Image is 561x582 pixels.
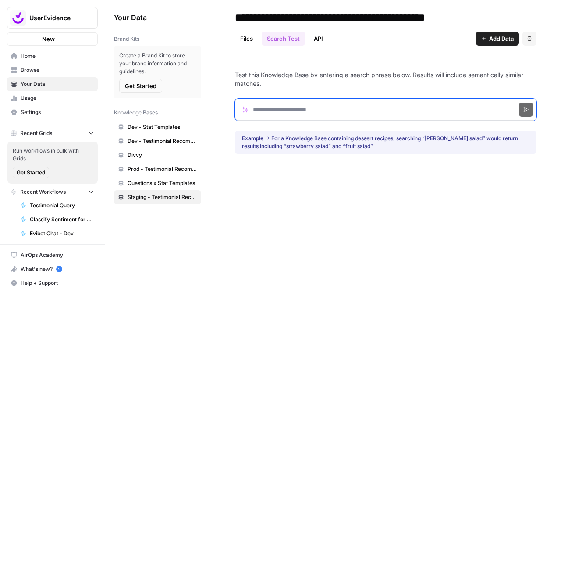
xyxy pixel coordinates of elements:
[56,266,62,272] a: 5
[30,216,94,224] span: Classify Sentiment for Testimonial Questions
[128,193,197,201] span: Staging - Testimonial Recommender (Vector Store)
[17,169,45,177] span: Get Started
[128,123,197,131] span: Dev - Stat Templates
[13,147,92,163] span: Run workflows in bulk with Grids
[7,7,98,29] button: Workspace: UserEvidence
[242,135,529,150] div: For a Knowledge Base containing dessert recipes, searching “[PERSON_NAME] salad” would return res...
[42,35,55,43] span: New
[21,279,94,287] span: Help + Support
[7,276,98,290] button: Help + Support
[20,129,52,137] span: Recent Grids
[114,12,191,23] span: Your Data
[7,32,98,46] button: New
[21,251,94,259] span: AirOps Academy
[21,52,94,60] span: Home
[16,213,98,227] a: Classify Sentiment for Testimonial Questions
[7,262,98,276] button: What's new? 5
[7,248,98,262] a: AirOps Academy
[235,32,258,46] a: Files
[309,32,328,46] a: API
[119,79,162,93] button: Get Started
[235,71,536,88] p: Test this Knowledge Base by entering a search phrase below. Results will include semantically sim...
[242,135,263,142] span: Example
[7,263,97,276] div: What's new?
[235,99,536,121] input: Search phrase
[128,179,197,187] span: Questions x Stat Templates
[21,80,94,88] span: Your Data
[114,190,201,204] a: Staging - Testimonial Recommender (Vector Store)
[114,109,158,117] span: Knowledge Bases
[7,105,98,119] a: Settings
[128,137,197,145] span: Dev - Testimonial Recommender
[128,165,197,173] span: Prod - Testimonial Recommender (Vector Store)
[262,32,305,46] a: Search Test
[7,63,98,77] a: Browse
[21,108,94,116] span: Settings
[114,162,201,176] a: Prod - Testimonial Recommender (Vector Store)
[30,202,94,209] span: Testimonial Query
[10,10,26,26] img: UserEvidence Logo
[16,227,98,241] a: Evibot Chat - Dev
[114,134,201,148] a: Dev - Testimonial Recommender
[125,82,156,90] span: Get Started
[7,127,98,140] button: Recent Grids
[7,91,98,105] a: Usage
[114,148,201,162] a: Divvy
[29,14,82,22] span: UserEvidence
[21,66,94,74] span: Browse
[119,52,196,75] span: Create a Brand Kit to store your brand information and guidelines.
[20,188,66,196] span: Recent Workflows
[13,167,49,178] button: Get Started
[114,120,201,134] a: Dev - Stat Templates
[16,199,98,213] a: Testimonial Query
[114,35,139,43] span: Brand Kits
[7,185,98,199] button: Recent Workflows
[30,230,94,238] span: Evibot Chat - Dev
[7,77,98,91] a: Your Data
[489,34,514,43] span: Add Data
[128,151,197,159] span: Divvy
[114,176,201,190] a: Questions x Stat Templates
[476,32,519,46] button: Add Data
[21,94,94,102] span: Usage
[58,267,60,271] text: 5
[7,49,98,63] a: Home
